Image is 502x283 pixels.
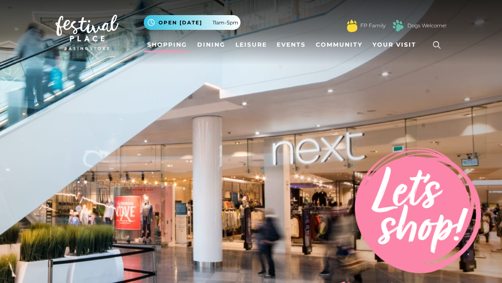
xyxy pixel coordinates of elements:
[373,40,416,49] span: Your Visit
[273,37,309,53] a: Events
[144,37,190,53] a: Shopping
[407,22,447,29] a: Dogs Welcome!
[213,19,238,26] span: 11am-5pm
[194,37,229,53] a: Dining
[312,37,366,53] a: Community
[55,15,119,50] img: Festival Place Logo
[232,37,270,53] a: Leisure
[369,37,424,53] a: Your Visit
[144,15,240,30] button: Open [DATE] 11am-5pm
[159,19,202,26] span: Open [DATE]
[360,22,386,29] a: FP Family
